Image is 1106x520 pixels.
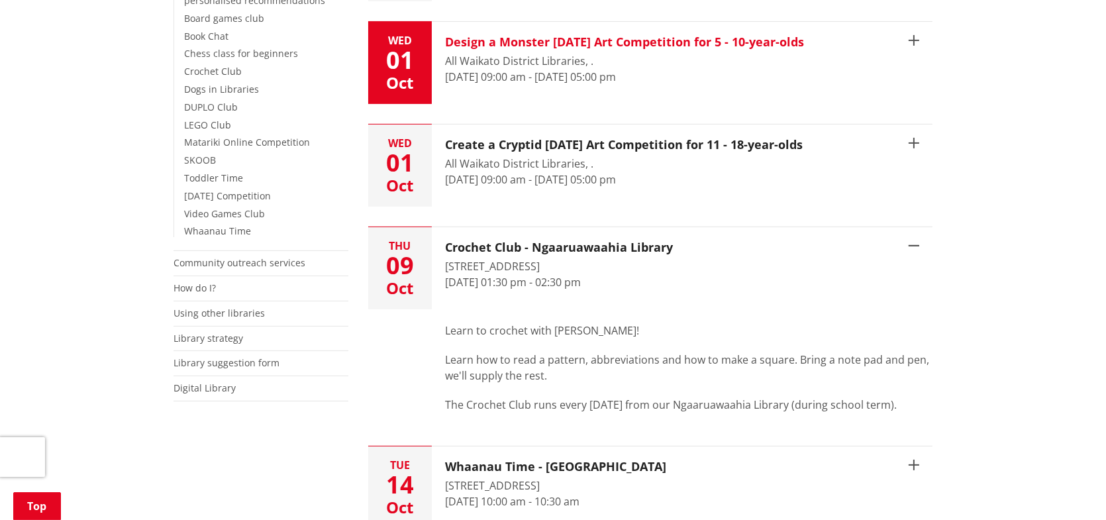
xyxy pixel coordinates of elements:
a: Crochet Club [184,65,242,78]
a: SKOOB [184,154,216,166]
div: Wed [368,35,432,46]
h3: Crochet Club - Ngaaruawaahia Library [445,240,673,255]
div: 01 [368,151,432,175]
div: Oct [368,75,432,91]
div: Oct [368,178,432,193]
div: 14 [368,473,432,497]
p: Learn to crochet with [PERSON_NAME]! [445,323,932,338]
time: [DATE] 10:00 am - 10:30 am [445,494,579,509]
a: Toddler Time [184,172,243,184]
div: Oct [368,280,432,296]
a: Book Chat [184,30,228,42]
a: Dogs in Libraries [184,83,259,95]
a: Video Games Club [184,207,265,220]
div: Tue [368,460,432,470]
a: Top [13,492,61,520]
time: [DATE] 09:00 am - [DATE] 05:00 pm [445,172,616,187]
iframe: Messenger Launcher [1045,464,1093,512]
a: Whaanau Time [184,225,251,237]
div: Wed [368,138,432,148]
button: Thu 09 Oct Crochet Club - Ngaaruawaahia Library [STREET_ADDRESS] [DATE] 01:30 pm - 02:30 pm [368,227,932,309]
div: 01 [368,48,432,72]
div: [STREET_ADDRESS] [445,478,666,494]
a: [DATE] Competition [184,189,271,202]
div: All Waikato District Libraries, . [445,156,803,172]
a: Library suggestion form [174,356,279,369]
div: Oct [368,499,432,515]
a: Board games club [184,12,264,25]
div: All Waikato District Libraries, . [445,53,804,69]
a: Community outreach services [174,256,305,269]
h3: Whaanau Time - [GEOGRAPHIC_DATA] [445,460,666,474]
h3: Create a Cryptid [DATE] Art Competition for 11 - 18-year-olds [445,138,803,152]
button: Wed 01 Oct Design a Monster [DATE] Art Competition for 5 - 10-year-olds All Waikato District Libr... [368,22,932,104]
a: DUPLO Club [184,101,238,113]
a: Using other libraries [174,307,265,319]
a: Digital Library [174,382,236,394]
time: [DATE] 09:00 am - [DATE] 05:00 pm [445,70,616,84]
p: Learn how to read a pattern, abbreviations and how to make a square. Bring a note pad and pen, we... [445,352,932,384]
a: Matariki Online Competition [184,136,310,148]
a: Chess class for beginners [184,47,298,60]
h3: Design a Monster [DATE] Art Competition for 5 - 10-year-olds [445,35,804,50]
p: The Crochet Club runs every [DATE] from our Ngaaruawaahia Library (during school term). [445,397,932,413]
a: How do I? [174,282,216,294]
a: Library strategy [174,332,243,344]
time: [DATE] 01:30 pm - 02:30 pm [445,275,581,289]
a: LEGO Club [184,119,231,131]
div: 09 [368,254,432,278]
div: Thu [368,240,432,251]
button: Wed 01 Oct Create a Cryptid [DATE] Art Competition for 11 - 18-year-olds All Waikato District Lib... [368,125,932,207]
div: [STREET_ADDRESS] [445,258,673,274]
